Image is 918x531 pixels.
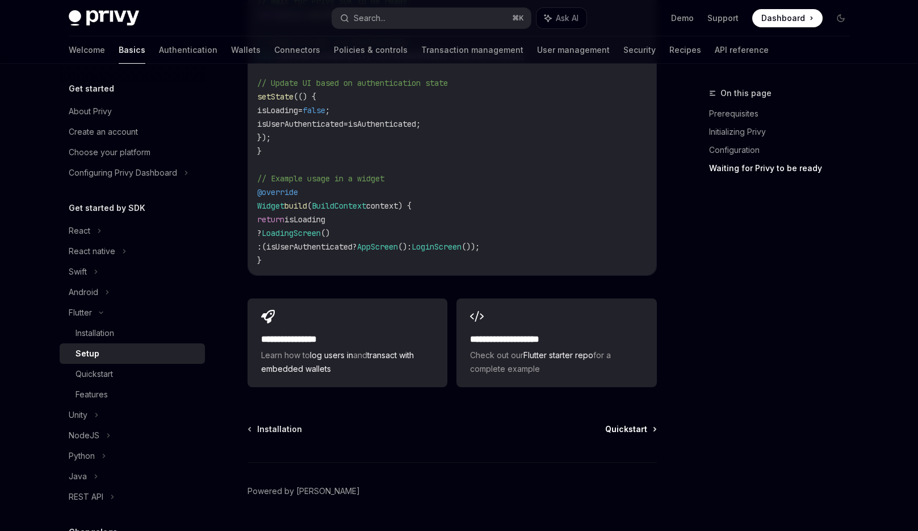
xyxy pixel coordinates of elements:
span: LoginScreen [412,242,462,252]
a: Choose your platform [60,142,205,163]
span: Ask AI [556,13,579,24]
a: API reference [715,36,769,64]
span: Widget [257,201,284,211]
a: Authentication [159,36,217,64]
div: Unity [69,408,87,422]
a: Waiting for Privy to be ready [709,159,859,177]
img: dark logo [69,10,139,26]
div: About Privy [69,105,112,118]
div: REST API [69,490,103,504]
a: Initializing Privy [709,123,859,141]
a: Powered by [PERSON_NAME] [248,486,360,497]
a: Recipes [669,36,701,64]
span: context) { [366,201,412,211]
div: Android [69,285,98,299]
span: (isUserAuthenticated [262,242,353,252]
a: Welcome [69,36,105,64]
a: Features [60,384,205,405]
div: Python [69,449,95,463]
span: Dashboard [761,13,805,24]
span: build [284,201,307,211]
div: Create an account [69,125,138,139]
div: Installation [76,326,114,340]
span: @override [257,187,298,197]
span: On this page [720,86,772,100]
span: Learn how to and [261,349,434,376]
a: Basics [119,36,145,64]
a: Support [707,13,739,24]
a: Create an account [60,122,205,142]
span: // Update UI based on authentication state [257,78,448,88]
span: LoadingScreen [262,228,321,238]
div: Configuring Privy Dashboard [69,166,177,180]
a: Connectors [274,36,320,64]
div: Java [69,470,87,483]
a: User management [537,36,610,64]
div: Swift [69,265,87,279]
a: Wallets [231,36,261,64]
span: () [321,228,330,238]
button: Ask AI [536,8,586,28]
span: isAuthenticated; [348,119,421,129]
a: Configuration [709,141,859,159]
h5: Get started [69,82,114,96]
span: Check out our for a complete example [470,349,643,376]
a: About Privy [60,101,205,122]
a: log users in [310,350,353,360]
div: Flutter [69,306,92,320]
div: Features [76,388,108,401]
a: Policies & controls [334,36,408,64]
button: Search...⌘K [332,8,531,28]
button: Toggle dark mode [832,9,850,27]
div: Choose your platform [69,146,150,159]
a: Prerequisites [709,105,859,123]
span: } [257,255,262,265]
span: isUserAuthenticated [257,119,343,129]
a: **** **** **** *Learn how tolog users inandtransact with embedded wallets [248,298,447,387]
span: return [257,214,284,225]
div: React [69,224,90,238]
span: BuildContext [312,201,366,211]
a: Security [623,36,656,64]
a: Installation [249,424,302,435]
span: : [257,242,262,252]
span: Installation [257,424,302,435]
span: AppScreen [357,242,398,252]
a: Installation [60,323,205,343]
span: = [298,105,303,115]
span: () [398,242,407,252]
span: ( [307,201,312,211]
span: setState [257,92,294,102]
a: Setup [60,343,205,364]
span: : [407,242,412,252]
a: Dashboard [752,9,823,27]
span: false [303,105,325,115]
span: (() { [294,92,316,102]
span: Quickstart [605,424,647,435]
span: // Example usage in a widget [257,173,384,184]
div: Quickstart [76,367,113,381]
div: Search... [354,11,385,25]
span: isLoading [284,214,325,225]
span: ⌘ K [512,14,524,23]
span: ? [257,228,262,238]
a: Demo [671,13,694,24]
div: React native [69,244,115,258]
h5: Get started by SDK [69,201,145,215]
div: Setup [76,347,99,360]
a: Transaction management [421,36,523,64]
a: Flutter starter repo [523,350,593,360]
span: }); [257,132,271,143]
span: } [257,146,262,156]
span: ; [325,105,330,115]
span: ()); [462,242,480,252]
div: NodeJS [69,429,99,442]
a: Quickstart [60,364,205,384]
a: Quickstart [605,424,656,435]
span: ? [353,242,357,252]
span: = [343,119,348,129]
span: isLoading [257,105,298,115]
